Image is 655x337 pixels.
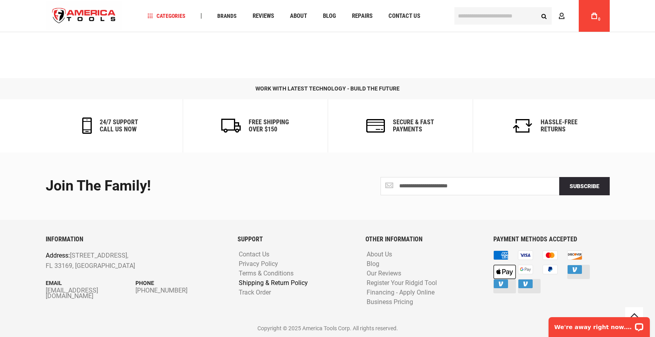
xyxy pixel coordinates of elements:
a: Blog [319,11,340,21]
a: Financing - Apply Online [365,289,437,297]
h6: Free Shipping Over $150 [249,119,289,133]
h6: secure & fast payments [393,119,434,133]
h6: 24/7 support call us now [100,119,138,133]
a: Repairs [348,11,376,21]
h6: PAYMENT METHODS ACCEPTED [493,236,609,243]
span: 0 [598,17,601,21]
a: About Us [365,251,394,258]
a: Track Order [237,289,273,297]
span: Reviews [253,13,274,19]
span: Contact Us [388,13,420,19]
a: Reviews [249,11,278,21]
a: Terms & Conditions [237,270,296,277]
h6: INFORMATION [46,236,226,243]
a: Shipping & Return Policy [237,279,310,287]
div: Join the Family! [46,178,322,194]
iframe: LiveChat chat widget [543,312,655,337]
a: Register Your Ridgid Tool [365,279,439,287]
button: Search [537,8,552,23]
p: [STREET_ADDRESS], FL 33169, [GEOGRAPHIC_DATA] [46,250,190,271]
span: Address: [46,252,70,259]
p: Email [46,279,136,287]
span: Categories [147,13,185,19]
img: America Tools [46,1,123,31]
a: Contact Us [237,251,271,258]
h6: OTHER INFORMATION [365,236,481,243]
span: About [290,13,307,19]
a: Privacy Policy [237,260,280,268]
h6: SUPPORT [238,236,354,243]
span: Blog [323,13,336,19]
a: [PHONE_NUMBER] [135,288,226,293]
h6: Hassle-Free Returns [541,119,578,133]
a: [EMAIL_ADDRESS][DOMAIN_NAME] [46,288,136,299]
a: Blog [365,260,381,268]
a: Categories [144,11,189,21]
span: Brands [217,13,237,19]
span: Subscribe [570,183,599,189]
a: Brands [214,11,240,21]
span: Repairs [352,13,373,19]
a: Our Reviews [365,270,403,277]
p: Phone [135,279,226,287]
a: store logo [46,1,123,31]
a: About [286,11,311,21]
button: Subscribe [559,177,610,195]
a: Business Pricing [365,298,415,306]
p: Copyright © 2025 America Tools Corp. All rights reserved. [46,324,610,333]
a: Contact Us [385,11,424,21]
